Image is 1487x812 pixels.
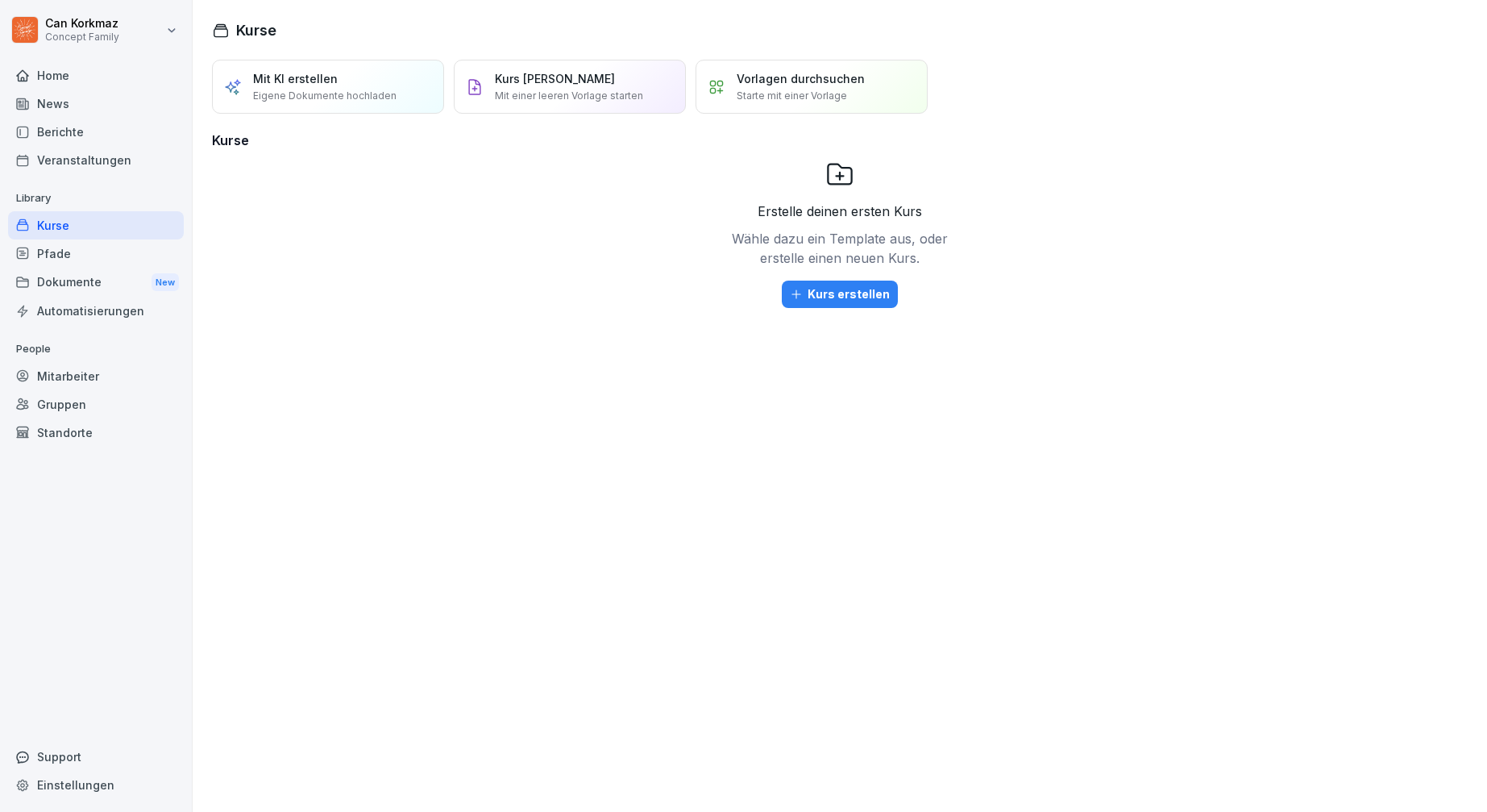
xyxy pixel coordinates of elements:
p: Library [8,185,184,211]
p: Can Korkmaz [45,17,119,31]
h3: Kurse [212,131,1468,150]
a: DokumenteNew [8,268,184,298]
a: Gruppen [8,390,184,418]
a: Kurse [8,211,184,239]
h1: Kurse [236,19,276,41]
p: Mit einer leeren Vorlage starten [495,89,643,103]
p: Wähle dazu ein Template aus, oder erstelle einen neuen Kurs. [727,229,953,268]
a: Berichte [8,118,184,146]
a: Home [8,61,184,90]
a: Mitarbeiter [8,362,184,390]
button: Kurs erstellen [782,281,898,308]
p: Vorlagen durchsuchen [737,70,865,87]
a: Standorte [8,418,184,447]
div: Dokumente [8,268,184,298]
a: News [8,90,184,118]
div: New [152,273,179,292]
p: Erstelle deinen ersten Kurs [758,202,922,221]
a: Veranstaltungen [8,146,184,174]
p: Eigene Dokumente hochladen [253,89,397,103]
p: Kurs [PERSON_NAME] [495,70,615,87]
p: Concept Family [45,31,119,43]
p: People [8,336,184,362]
div: Kurs erstellen [790,285,890,303]
a: Einstellungen [8,771,184,799]
div: Support [8,743,184,771]
a: Pfade [8,239,184,268]
p: Starte mit einer Vorlage [737,89,847,103]
p: Mit KI erstellen [253,70,338,87]
a: Automatisierungen [8,297,184,325]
